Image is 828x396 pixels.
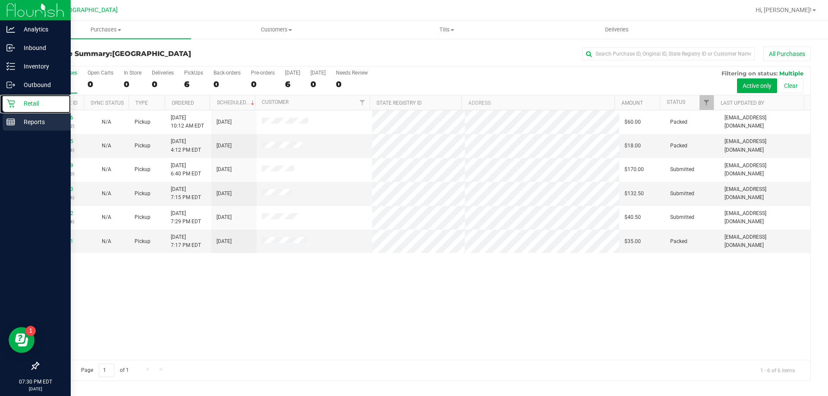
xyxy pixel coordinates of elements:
a: Sync Status [91,100,124,106]
span: Tills [362,26,531,34]
span: Page of 1 [74,364,136,377]
span: [GEOGRAPHIC_DATA] [112,50,191,58]
div: Pre-orders [251,70,275,76]
a: Status [667,99,685,105]
p: Retail [15,98,67,109]
span: Customers [191,26,361,34]
span: [EMAIL_ADDRESS][DOMAIN_NAME] [724,209,805,226]
button: N/A [102,142,111,150]
p: Inbound [15,43,67,53]
span: [EMAIL_ADDRESS][DOMAIN_NAME] [724,162,805,178]
span: [DATE] 10:12 AM EDT [171,114,204,130]
span: Submitted [670,213,694,221]
button: N/A [102,165,111,174]
span: $18.00 [624,142,641,150]
span: [DATE] 4:12 PM EDT [171,137,201,154]
span: Pickup [135,142,151,150]
span: Purchases [21,26,191,34]
div: 0 [88,79,113,89]
button: Clear [778,78,803,93]
button: N/A [102,118,111,126]
div: 0 [152,79,174,89]
span: Submitted [670,165,694,174]
span: [DATE] 6:40 PM EDT [171,162,201,178]
span: Not Applicable [102,238,111,244]
span: Not Applicable [102,119,111,125]
span: Packed [670,118,687,126]
input: Search Purchase ID, Original ID, State Registry ID or Customer Name... [582,47,755,60]
span: Pickup [135,190,151,198]
span: Hi, [PERSON_NAME]! [756,6,812,13]
span: Multiple [779,70,803,77]
div: 6 [184,79,203,89]
iframe: Resource center unread badge [25,326,36,336]
a: Tills [361,21,532,39]
a: 11820743 [49,186,73,192]
span: $35.00 [624,237,641,246]
div: Deliveries [152,70,174,76]
button: All Purchases [763,47,811,61]
span: $60.00 [624,118,641,126]
a: Customers [191,21,361,39]
span: Deliveries [593,26,640,34]
a: Type [135,100,148,106]
span: $170.00 [624,165,644,174]
p: 07:30 PM EDT [4,378,67,386]
span: $40.50 [624,213,641,221]
div: 0 [251,79,275,89]
span: Packed [670,237,687,246]
button: N/A [102,190,111,198]
span: [DATE] [216,213,232,221]
inline-svg: Reports [6,118,15,126]
span: Pickup [135,237,151,246]
span: [DATE] 7:17 PM EDT [171,233,201,249]
span: [DATE] [216,165,232,174]
a: 11820601 [49,238,73,244]
span: [DATE] [216,118,232,126]
a: 11816816 [49,115,73,121]
div: 0 [310,79,326,89]
iframe: Resource center [9,327,34,353]
span: Pickup [135,118,151,126]
span: Pickup [135,165,151,174]
span: [EMAIL_ADDRESS][DOMAIN_NAME] [724,185,805,202]
div: Back-orders [213,70,241,76]
span: [EMAIL_ADDRESS][DOMAIN_NAME] [724,114,805,130]
a: Customer [262,99,289,105]
inline-svg: Analytics [6,25,15,34]
div: PickUps [184,70,203,76]
a: Filter [355,95,370,110]
span: Not Applicable [102,143,111,149]
a: 11819255 [49,138,73,144]
span: 1 - 6 of 6 items [753,364,802,377]
span: Filtering on status: [721,70,778,77]
a: State Registry ID [376,100,422,106]
div: Needs Review [336,70,368,76]
span: [DATE] 7:29 PM EDT [171,209,201,226]
div: Open Carts [88,70,113,76]
inline-svg: Inventory [6,62,15,71]
span: Not Applicable [102,166,111,172]
a: 11820379 [49,162,73,168]
inline-svg: Outbound [6,81,15,89]
button: Active only [737,78,777,93]
p: Analytics [15,24,67,34]
span: Not Applicable [102,190,111,196]
a: Scheduled [217,100,256,106]
div: [DATE] [285,70,300,76]
th: Address [461,95,615,110]
button: N/A [102,237,111,246]
span: Not Applicable [102,214,111,220]
div: In Store [124,70,141,76]
p: [DATE] [4,386,67,392]
p: Reports [15,117,67,127]
a: Amount [621,100,643,106]
div: 6 [285,79,300,89]
span: [GEOGRAPHIC_DATA] [59,6,118,14]
a: Deliveries [532,21,702,39]
a: Purchases [21,21,191,39]
div: 0 [213,79,241,89]
p: Outbound [15,80,67,90]
div: 0 [336,79,368,89]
